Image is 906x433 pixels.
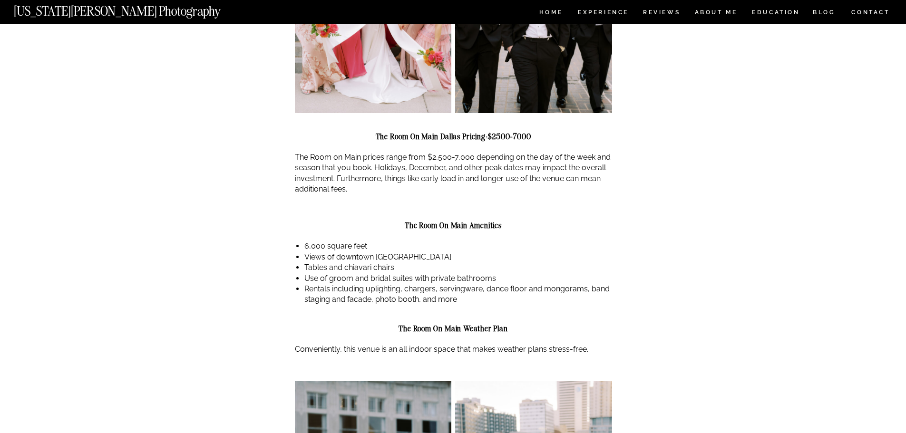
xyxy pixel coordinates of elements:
[851,7,890,18] a: CONTACT
[14,5,253,13] a: [US_STATE][PERSON_NAME] Photography
[488,132,531,141] strong: $2500-7000
[304,284,612,305] li: Rentals including uplighting, chargers, servingware, dance floor and mongorams, band staging and ...
[694,10,738,18] a: ABOUT ME
[376,132,486,141] strong: The Room on Main Dallas Pricing
[537,10,565,18] a: HOME
[751,10,801,18] a: EDUCATION
[295,132,612,141] h2: :
[578,10,628,18] a: Experience
[295,152,612,195] p: The Room on Main prices range from $2,500-7,000 depending on the day of the week and season that ...
[304,273,612,284] li: Use of groom and bridal suites with private bathrooms
[304,262,612,273] li: Tables and chiavari chairs
[643,10,679,18] a: REVIEWS
[813,10,836,18] a: BLOG
[399,324,508,333] strong: The Room on Main Weather Plan
[405,221,502,230] strong: The Room on Main Amenities
[304,252,612,262] li: Views of downtown [GEOGRAPHIC_DATA]
[304,241,612,251] li: 6,000 square feet
[295,344,612,355] p: Conveniently, this venue is an all indoor space that makes weather plans stress-free.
